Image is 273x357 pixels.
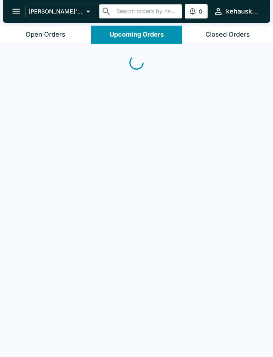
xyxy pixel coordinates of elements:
[7,2,25,20] button: open drawer
[199,8,202,15] p: 0
[25,5,96,18] button: [PERSON_NAME]'s Kitchen
[226,7,259,16] div: kehauskitchen
[205,31,250,39] div: Closed Orders
[28,8,83,15] p: [PERSON_NAME]'s Kitchen
[114,6,179,16] input: Search orders by name or phone number
[109,31,164,39] div: Upcoming Orders
[210,4,262,19] button: kehauskitchen
[26,31,65,39] div: Open Orders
